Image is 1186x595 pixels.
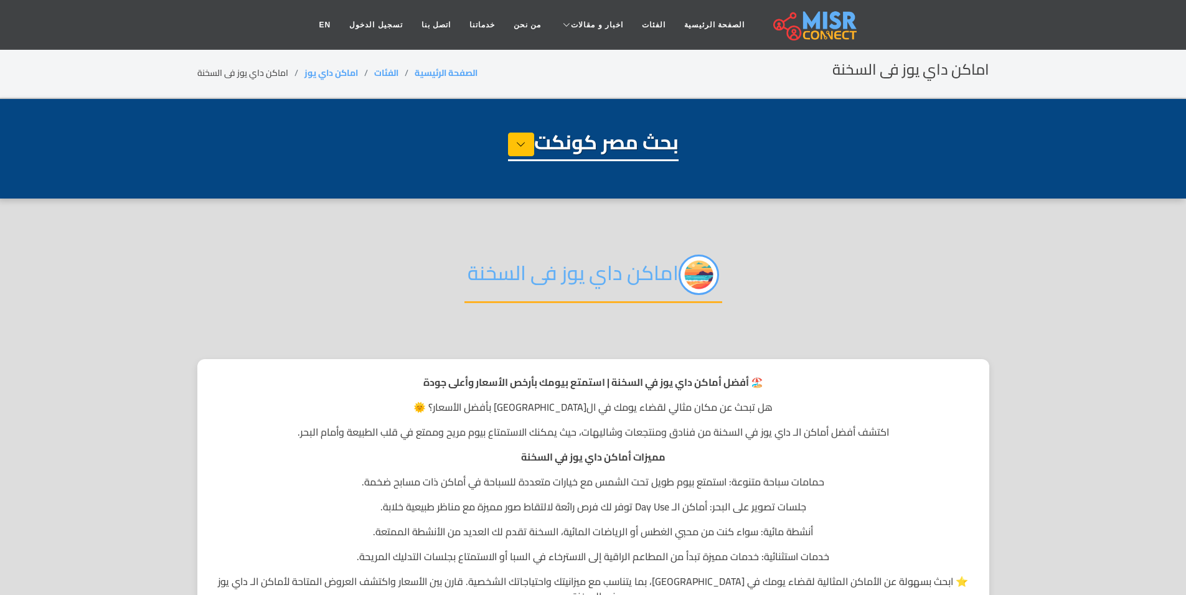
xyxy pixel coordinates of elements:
a: من نحن [504,13,550,37]
strong: 🏖️ أفضل أماكن داي يوز في السخنة | استمتع بيومك بأرخص الأسعار وأعلى جودة [423,373,763,391]
a: EN [310,13,341,37]
p: خدمات استثنائية: خدمات مميزة تبدأ من المطاعم الراقية إلى الاسترخاء في السبا أو الاستمتاع بجلسات ا... [213,549,974,564]
a: اخبار و مقالات [550,13,633,37]
p: أنشطة مائية: سواء كنت من محبي الغطس أو الرياضات المائية، السخنة تقدم لك العديد من الأنشطة الممتعة. [213,524,974,539]
a: الصفحة الرئيسية [675,13,754,37]
h2: اماكن داي يوز فى السخنة [464,255,722,303]
h2: اماكن داي يوز فى السخنة [832,61,989,79]
h1: بحث مصر كونكت [508,130,679,161]
a: اتصل بنا [412,13,460,37]
img: 5ava3tjuBzmy8GOjD9Ld.png [679,255,719,295]
span: اخبار و مقالات [571,19,623,30]
p: اكتشف أفضل أماكن الـ داي يوز في السخنة من فنادق ومنتجعات وشاليهات، حيث يمكنك الاستمتاع بيوم مريح ... [213,424,974,439]
strong: مميزات أماكن داي يوز في السخنة [521,447,666,466]
a: الفئات [633,13,675,37]
li: اماكن داي يوز فى السخنة [197,67,304,80]
p: حمامات سباحة متنوعة: استمتع بيوم طويل تحت الشمس مع خيارات متعددة للسباحة في أماكن ذات مسابح ضخمة. [213,474,974,489]
a: الفئات [374,65,398,81]
a: خدماتنا [460,13,504,37]
a: اماكن داي يوز [304,65,358,81]
a: الصفحة الرئيسية [415,65,478,81]
p: جلسات تصوير على البحر: أماكن الـ Day Use توفر لك فرص رائعة لالتقاط صور مميزة مع مناظر طبيعية خلابة. [213,499,974,514]
a: تسجيل الدخول [340,13,412,37]
img: main.misr_connect [773,9,857,40]
p: هل تبحث عن مكان مثالي لقضاء يومك في ال[GEOGRAPHIC_DATA] بأفضل الأسعار؟ 🌞 [213,400,974,415]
